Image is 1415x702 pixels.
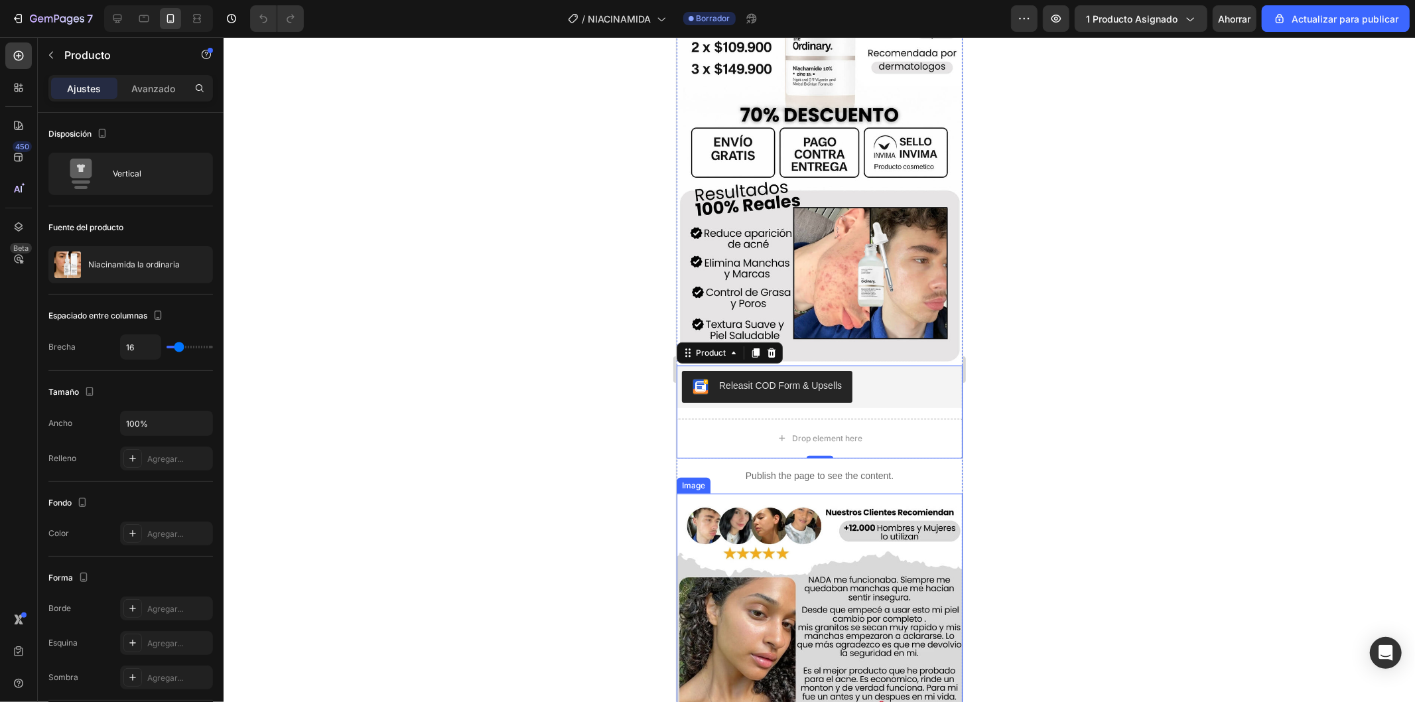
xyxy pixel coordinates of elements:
font: Agregar... [147,454,183,464]
font: Relleno [48,453,76,463]
font: Sombra [48,672,78,682]
font: Niacinamida la ordinaria [88,259,180,269]
font: Actualizar para publicar [1292,13,1398,25]
font: 1 producto asignado [1086,13,1178,25]
font: Fondo [48,498,72,508]
button: Actualizar para publicar [1262,5,1410,32]
img: Imagen de característica del producto [54,251,81,278]
font: Brecha [48,342,76,352]
font: Agregar... [147,673,183,683]
font: Ahorrar [1219,13,1251,25]
p: Producto [64,47,177,63]
font: Agregar... [147,604,183,614]
font: Fuente del producto [48,222,123,232]
font: 450 [15,142,29,151]
font: Agregar... [147,529,183,539]
iframe: Área de diseño [677,37,963,702]
font: Ancho [48,418,72,428]
font: Beta [13,244,29,253]
font: Producto [64,48,111,62]
font: Vertical [113,169,141,178]
font: NIACINAMIDA [588,13,651,25]
font: Avanzado [131,83,175,94]
font: Borde [48,603,71,613]
font: Agregar... [147,638,183,648]
font: Color [48,528,69,538]
font: Forma [48,573,73,583]
div: Deshacer/Rehacer [250,5,304,32]
button: Ahorrar [1213,5,1256,32]
font: Espaciado entre columnas [48,311,147,320]
input: Auto [121,411,212,435]
font: Ajustes [68,83,101,94]
font: Esquina [48,638,78,648]
div: Abrir Intercom Messenger [1370,637,1402,669]
button: 1 producto asignado [1075,5,1207,32]
font: Disposición [48,129,92,139]
font: / [582,13,586,25]
button: 7 [5,5,99,32]
font: Tamaño [48,387,79,397]
input: Auto [121,335,161,359]
font: Borrador [697,13,730,23]
font: 7 [87,12,93,25]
